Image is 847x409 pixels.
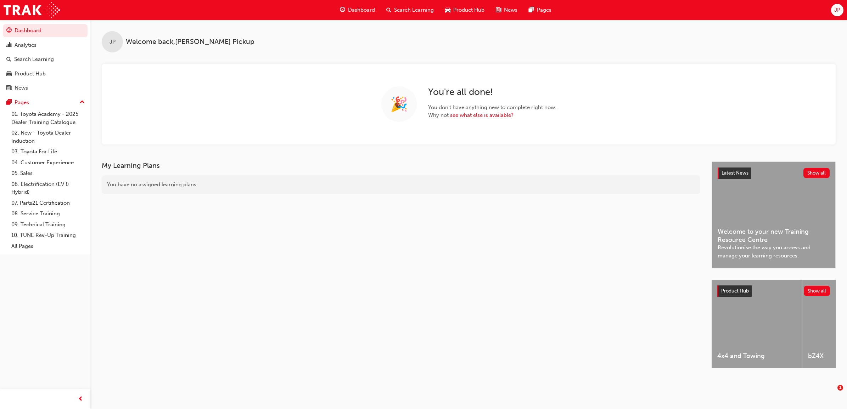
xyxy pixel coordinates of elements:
span: 4x4 and Towing [717,352,796,360]
img: Trak [4,2,60,18]
div: You have no assigned learning plans [102,175,700,194]
button: Show all [804,286,830,296]
a: 01. Toyota Academy - 2025 Dealer Training Catalogue [9,109,88,127]
span: You don't have anything new to complete right now. [428,103,556,112]
button: Pages [3,96,88,109]
h3: My Learning Plans [102,161,700,170]
span: up-icon [80,98,85,107]
span: Search Learning [394,6,434,14]
a: car-iconProduct Hub [439,3,490,17]
span: Revolutionise the way you access and manage your learning resources. [718,244,830,260]
a: 08. Service Training [9,208,88,219]
span: guage-icon [340,6,345,15]
button: JP [831,4,843,16]
h2: You're all done! [428,86,556,98]
span: news-icon [496,6,501,15]
a: Product HubShow all [717,285,830,297]
span: search-icon [6,56,11,63]
a: search-iconSearch Learning [381,3,439,17]
span: pages-icon [529,6,534,15]
div: News [15,84,28,92]
span: car-icon [445,6,450,15]
div: Product Hub [15,70,46,78]
iframe: Intercom live chat [823,385,840,402]
a: Search Learning [3,53,88,66]
a: news-iconNews [490,3,523,17]
span: 🎉 [390,100,408,108]
a: see what else is available? [450,112,514,118]
span: Product Hub [453,6,484,14]
span: pages-icon [6,100,12,106]
a: 04. Customer Experience [9,157,88,168]
button: Show all [803,168,830,178]
a: 03. Toyota For Life [9,146,88,157]
span: 1 [837,385,843,391]
span: guage-icon [6,28,12,34]
span: Welcome back , [PERSON_NAME] Pickup [126,38,254,46]
a: 05. Sales [9,168,88,179]
a: 02. New - Toyota Dealer Induction [9,127,88,146]
a: All Pages [9,241,88,252]
a: Dashboard [3,24,88,37]
a: 06. Electrification (EV & Hybrid) [9,179,88,198]
a: 4x4 and Towing [712,280,802,368]
span: car-icon [6,71,12,77]
a: News [3,81,88,95]
a: Latest NewsShow all [718,167,830,179]
a: pages-iconPages [523,3,557,17]
span: JP [110,38,116,46]
span: News [504,6,517,14]
a: Analytics [3,39,88,52]
span: Product Hub [721,288,749,294]
a: 07. Parts21 Certification [9,198,88,209]
span: JP [834,6,840,14]
a: guage-iconDashboard [334,3,381,17]
span: prev-icon [78,395,83,404]
span: news-icon [6,85,12,91]
span: Why not [428,111,556,119]
span: search-icon [386,6,391,15]
a: Product Hub [3,67,88,80]
a: 10. TUNE Rev-Up Training [9,230,88,241]
div: Analytics [15,41,37,49]
span: Welcome to your new Training Resource Centre [718,228,830,244]
div: Search Learning [14,55,54,63]
button: DashboardAnalyticsSearch LearningProduct HubNews [3,23,88,96]
span: Pages [537,6,551,14]
a: Latest NewsShow allWelcome to your new Training Resource CentreRevolutionise the way you access a... [712,161,836,268]
div: Pages [15,98,29,107]
span: Latest News [722,170,748,176]
span: chart-icon [6,42,12,49]
span: Dashboard [348,6,375,14]
a: 09. Technical Training [9,219,88,230]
